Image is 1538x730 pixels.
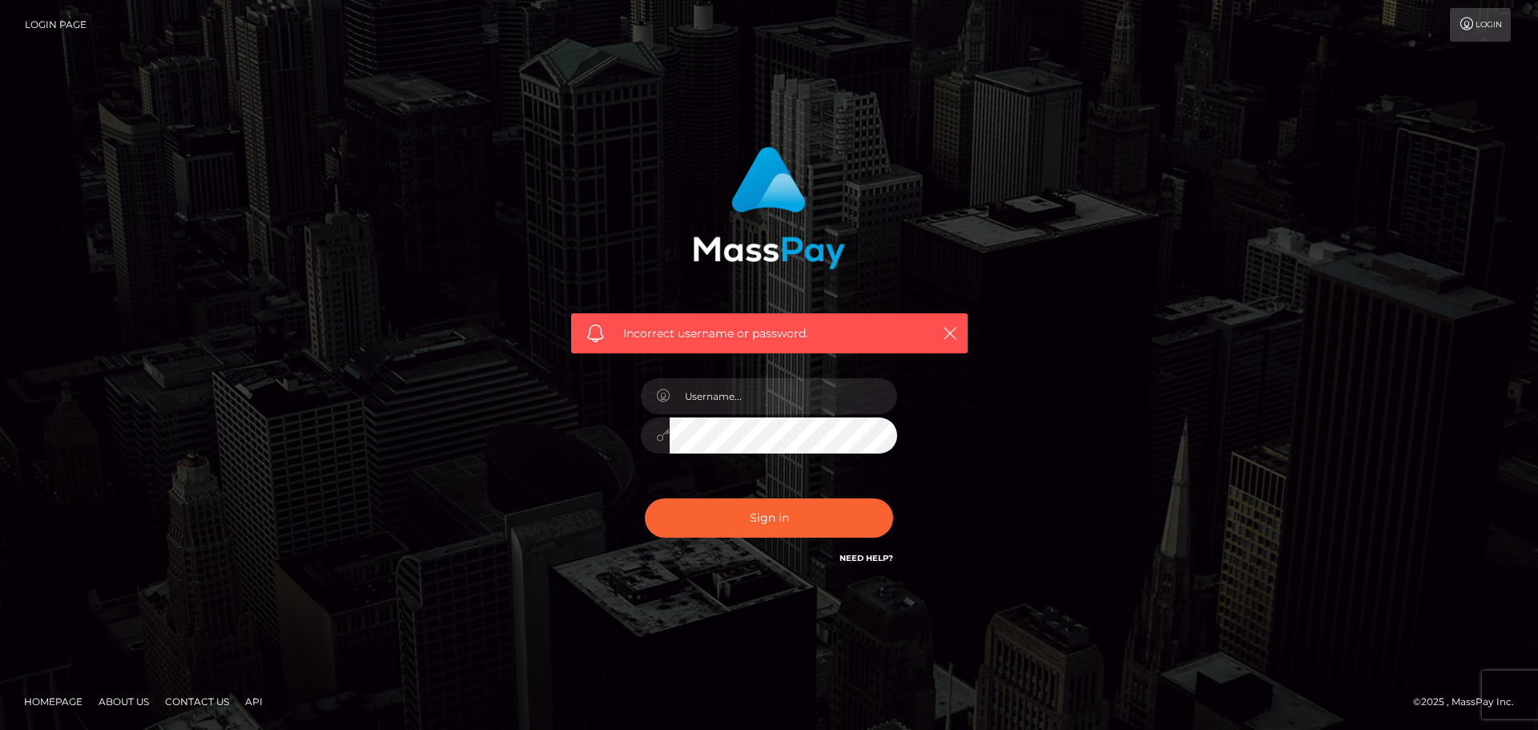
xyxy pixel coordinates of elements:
[623,325,916,342] span: Incorrect username or password.
[1450,8,1511,42] a: Login
[1413,693,1526,711] div: © 2025 , MassPay Inc.
[25,8,87,42] a: Login Page
[693,147,845,269] img: MassPay Login
[839,553,893,563] a: Need Help?
[159,689,236,714] a: Contact Us
[645,498,893,538] button: Sign in
[18,689,89,714] a: Homepage
[670,378,897,414] input: Username...
[92,689,155,714] a: About Us
[239,689,269,714] a: API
